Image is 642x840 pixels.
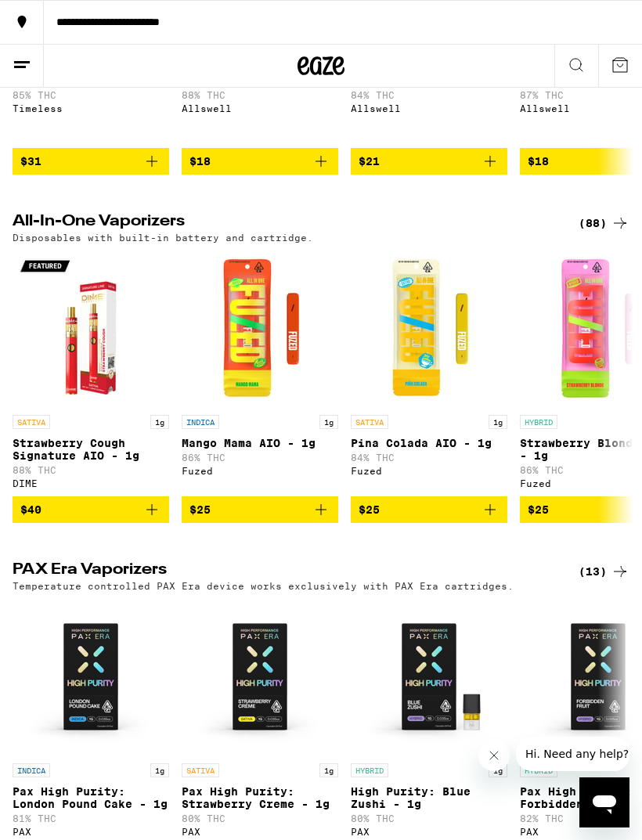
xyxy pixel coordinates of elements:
[13,103,169,114] div: Timeless
[359,155,380,168] span: $21
[319,415,338,429] p: 1g
[351,415,388,429] p: SATIVA
[13,437,169,462] p: Strawberry Cough Signature AIO - 1g
[528,155,549,168] span: $18
[516,737,629,771] iframe: Message from company
[13,233,313,243] p: Disposables with built-in battery and cartridge.
[182,466,338,476] div: Fuzed
[182,813,338,824] p: 80% THC
[351,813,507,824] p: 80% THC
[182,763,219,777] p: SATIVA
[351,785,507,810] p: High Purity: Blue Zushi - 1g
[182,496,338,523] button: Add to bag
[13,251,169,407] img: DIME - Strawberry Cough Signature AIO - 1g
[489,415,507,429] p: 1g
[182,599,338,755] img: PAX - Pax High Purity: Strawberry Creme - 1g
[351,90,507,100] p: 84% THC
[351,827,507,837] div: PAX
[351,466,507,476] div: Fuzed
[13,465,169,475] p: 88% THC
[13,581,514,591] p: Temperature controlled PAX Era device works exclusively with PAX Era cartridges.
[182,437,338,449] p: Mango Mama AIO - 1g
[20,503,41,516] span: $40
[579,214,629,233] a: (88)
[189,503,211,516] span: $25
[13,148,169,175] button: Add to bag
[478,740,510,771] iframe: Close message
[13,478,169,488] div: DIME
[579,777,629,827] iframe: Button to launch messaging window
[13,496,169,523] button: Add to bag
[182,827,338,837] div: PAX
[13,763,50,777] p: INDICA
[182,251,338,407] img: Fuzed - Mango Mama AIO - 1g
[351,599,507,755] img: PAX - High Purity: Blue Zushi - 1g
[150,415,169,429] p: 1g
[13,785,169,810] p: Pax High Purity: London Pound Cake - 1g
[182,415,219,429] p: INDICA
[528,503,549,516] span: $25
[351,452,507,463] p: 84% THC
[351,148,507,175] button: Add to bag
[13,90,169,100] p: 85% THC
[182,90,338,100] p: 88% THC
[182,251,338,496] a: Open page for Mango Mama AIO - 1g from Fuzed
[189,155,211,168] span: $18
[351,103,507,114] div: Allswell
[351,251,507,496] a: Open page for Pina Colada AIO - 1g from Fuzed
[359,503,380,516] span: $25
[13,813,169,824] p: 81% THC
[13,415,50,429] p: SATIVA
[351,251,507,407] img: Fuzed - Pina Colada AIO - 1g
[319,763,338,777] p: 1g
[579,562,629,581] a: (13)
[13,827,169,837] div: PAX
[20,155,41,168] span: $31
[182,785,338,810] p: Pax High Purity: Strawberry Creme - 1g
[150,763,169,777] p: 1g
[351,437,507,449] p: Pina Colada AIO - 1g
[351,763,388,777] p: HYBRID
[520,415,557,429] p: HYBRID
[351,496,507,523] button: Add to bag
[182,103,338,114] div: Allswell
[182,452,338,463] p: 86% THC
[13,251,169,496] a: Open page for Strawberry Cough Signature AIO - 1g from DIME
[13,214,553,233] h2: All-In-One Vaporizers
[182,148,338,175] button: Add to bag
[13,599,169,755] img: PAX - Pax High Purity: London Pound Cake - 1g
[13,562,553,581] h2: PAX Era Vaporizers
